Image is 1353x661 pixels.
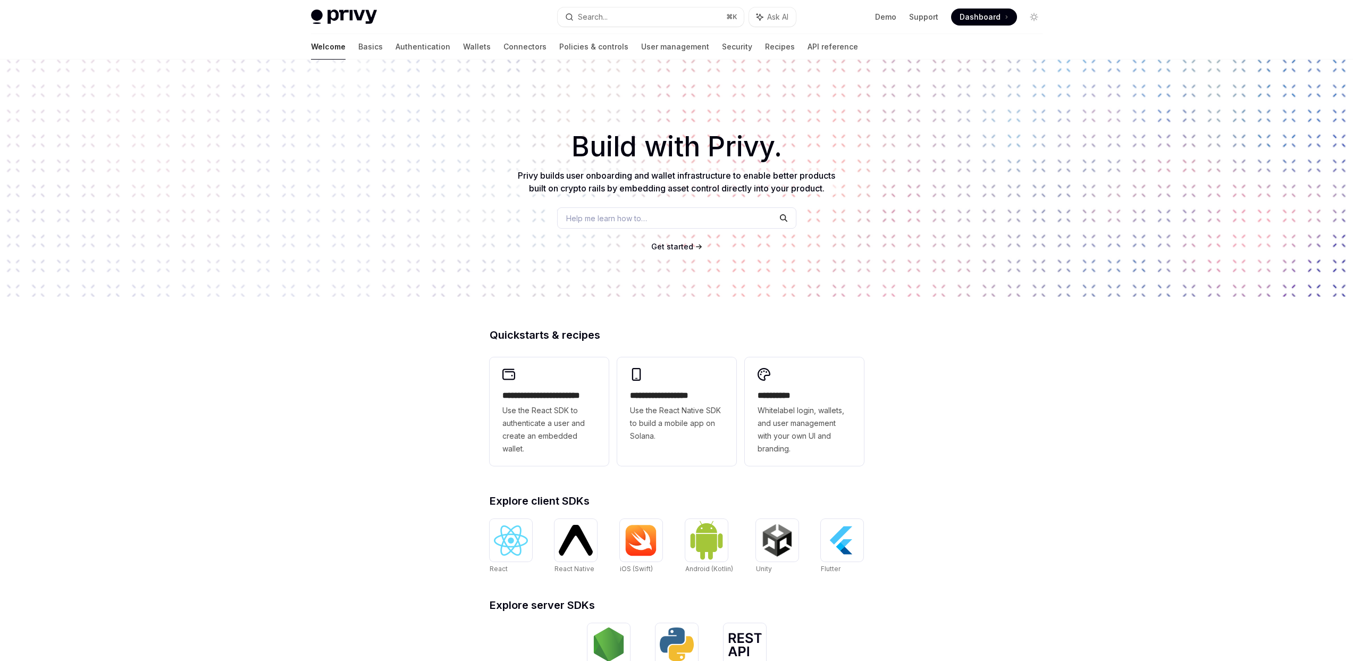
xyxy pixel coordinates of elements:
a: Dashboard [951,9,1017,26]
img: React Native [559,525,593,555]
img: Unity [760,523,794,557]
span: Get started [651,242,693,251]
span: React [490,565,508,573]
span: Whitelabel login, wallets, and user management with your own UI and branding. [758,404,851,455]
span: React Native [554,565,594,573]
a: Support [909,12,938,22]
span: Explore client SDKs [490,496,590,506]
span: Quickstarts & recipes [490,330,600,340]
img: Flutter [825,523,859,557]
span: ⌘ K [726,13,737,21]
img: React [494,525,528,556]
span: Flutter [821,565,841,573]
a: Recipes [765,34,795,60]
span: iOS (Swift) [620,565,653,573]
img: iOS (Swift) [624,524,658,556]
a: Policies & controls [559,34,628,60]
span: Unity [756,565,772,573]
img: REST API [728,633,762,656]
a: ReactReact [490,519,532,574]
span: Privy builds user onboarding and wallet infrastructure to enable better products built on crypto ... [518,170,835,194]
button: Toggle dark mode [1026,9,1043,26]
span: Use the React Native SDK to build a mobile app on Solana. [630,404,724,442]
a: **** **** **** ***Use the React Native SDK to build a mobile app on Solana. [617,357,736,466]
a: Get started [651,241,693,252]
a: Security [722,34,752,60]
span: Use the React SDK to authenticate a user and create an embedded wallet. [502,404,596,455]
button: Ask AI [749,7,796,27]
a: Android (Kotlin)Android (Kotlin) [685,519,733,574]
span: Build with Privy. [572,137,782,156]
a: Authentication [396,34,450,60]
a: FlutterFlutter [821,519,863,574]
span: Ask AI [767,12,788,22]
button: Search...⌘K [558,7,744,27]
a: Basics [358,34,383,60]
a: User management [641,34,709,60]
img: light logo [311,10,377,24]
span: Android (Kotlin) [685,565,733,573]
div: Search... [578,11,608,23]
span: Explore server SDKs [490,600,595,610]
a: Connectors [503,34,547,60]
a: Wallets [463,34,491,60]
a: React NativeReact Native [554,519,597,574]
a: API reference [808,34,858,60]
a: UnityUnity [756,519,799,574]
img: Android (Kotlin) [690,520,724,560]
a: iOS (Swift)iOS (Swift) [620,519,662,574]
a: **** *****Whitelabel login, wallets, and user management with your own UI and branding. [745,357,864,466]
span: Help me learn how to… [566,213,647,224]
a: Welcome [311,34,346,60]
span: Dashboard [960,12,1001,22]
a: Demo [875,12,896,22]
